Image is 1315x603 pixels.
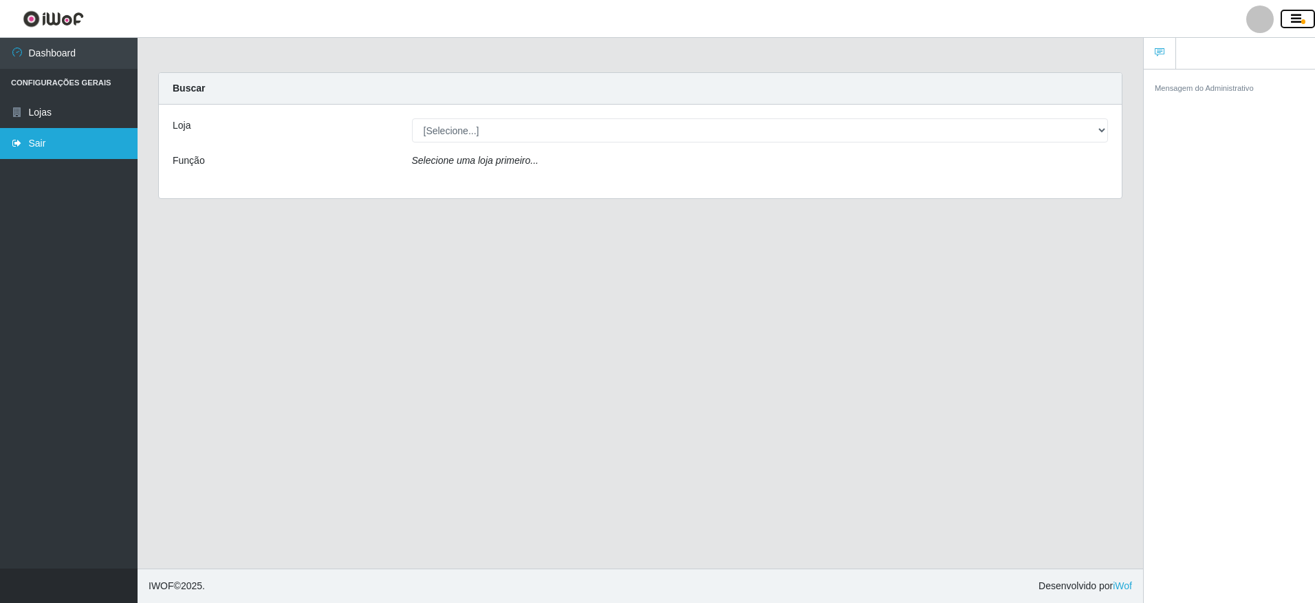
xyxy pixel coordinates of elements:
[23,10,84,28] img: CoreUI Logo
[173,154,205,168] label: Função
[173,83,205,94] strong: Buscar
[1113,580,1132,591] a: iWof
[173,118,191,133] label: Loja
[412,155,539,166] i: Selecione uma loja primeiro...
[149,579,205,593] span: © 2025 .
[1039,579,1132,593] span: Desenvolvido por
[149,580,174,591] span: IWOF
[1155,84,1254,92] small: Mensagem do Administrativo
